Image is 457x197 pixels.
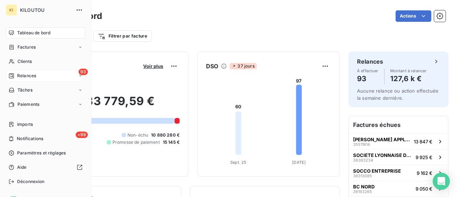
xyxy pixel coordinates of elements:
h4: 127,6 k € [390,73,427,84]
span: 9 162 € [417,170,432,176]
span: 36313085 [353,174,372,178]
span: Promesse de paiement [112,139,160,146]
button: SOCCO ENTREPRISE363130859 162 € [349,165,448,181]
button: Voir plus [141,63,165,69]
span: 15 145 € [163,139,180,146]
span: BC NORD [353,184,375,189]
span: 13 847 € [414,139,432,144]
button: BC NORD361932659 050 € [349,181,448,196]
h6: DSO [206,62,218,70]
button: Actions [396,10,431,22]
span: Factures [17,44,36,50]
a: Aide [6,162,85,173]
h4: 93 [357,73,378,84]
h6: Relances [357,57,383,66]
span: Déconnexion [17,178,45,185]
span: À effectuer [357,69,378,73]
span: Non-échu [127,132,148,138]
button: Filtrer par facture [93,30,152,42]
button: [PERSON_NAME] APPLICATION3551181413 847 € [349,133,448,149]
h2: 16 133 779,59 € [40,94,180,115]
h6: Factures échues [349,116,448,133]
span: Aide [17,164,27,171]
span: SOCIETE LYONNAISE DE TRAVAUX PUBLICS [353,152,413,158]
span: Montant à relancer [390,69,427,73]
span: 36193265 [353,189,372,194]
span: 37 jours [230,63,256,69]
span: 9 925 € [416,154,432,160]
span: 9 050 € [416,186,432,192]
span: Paramètres et réglages [17,150,66,156]
div: Open Intercom Messenger [433,173,450,190]
span: 10 880 280 € [151,132,180,138]
span: Tâches [17,87,32,93]
span: Aucune relance ou action effectuée la semaine dernière. [357,88,438,101]
span: 35511814 [353,142,370,147]
span: Clients [17,58,32,65]
button: SOCIETE LYONNAISE DE TRAVAUX PUBLICS363832349 925 € [349,149,448,165]
span: SOCCO ENTREPRISE [353,168,401,174]
span: [PERSON_NAME] APPLICATION [353,137,411,142]
span: Imports [17,121,33,128]
span: Relances [17,73,36,79]
span: Paiements [17,101,39,108]
tspan: [DATE] [292,160,306,165]
span: Tableau de bord [17,30,50,36]
span: +99 [76,132,88,138]
span: Voir plus [143,63,163,69]
span: Notifications [17,136,43,142]
tspan: Sept. 25 [230,160,246,165]
span: 36383234 [353,158,373,162]
span: KILOUTOU [20,7,71,13]
div: KI [6,4,17,16]
span: 93 [79,69,88,75]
